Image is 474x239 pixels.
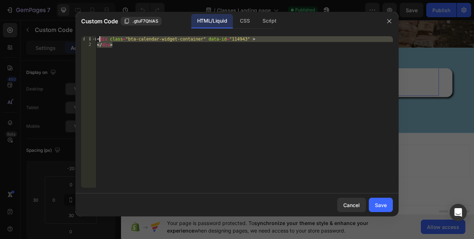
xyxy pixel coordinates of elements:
[199,151,233,158] span: Add section
[138,167,182,174] div: Choose templates
[234,14,255,28] div: CSS
[43,61,387,70] span: Custom code
[343,201,360,209] div: Cancel
[191,14,233,28] div: HTML/Liquid
[257,14,282,28] div: Script
[135,176,184,182] span: inspired by CRO experts
[195,167,232,174] div: Generate layout
[52,60,83,66] div: Custom Code
[81,36,96,42] div: 1
[81,42,96,48] div: 2
[375,201,387,209] div: Save
[194,176,232,182] span: from URL or image
[121,17,162,25] button: .gtuF7QhIAS
[133,18,158,24] span: .gtuF7QhIAS
[247,167,291,174] div: Add blank section
[450,204,467,221] div: Open Intercom Messenger
[369,198,393,212] button: Save
[242,176,295,182] span: then drag & drop elements
[81,17,118,25] span: Custom Code
[43,71,387,79] span: Publish the page to see the content.
[337,198,366,212] button: Cancel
